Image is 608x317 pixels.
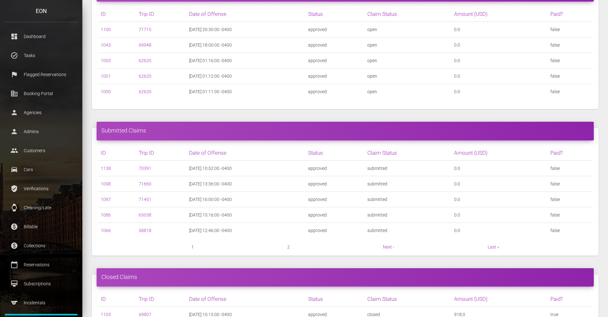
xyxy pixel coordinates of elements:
[5,86,78,101] a: corporate_fare Booking Portal
[365,84,452,100] td: open
[365,160,452,176] td: submitted
[306,176,365,191] td: approved
[548,207,592,223] td: false
[187,145,306,161] th: Date of Offense
[139,228,151,233] a: 58818
[101,58,111,63] a: 1003
[452,291,548,307] th: Amount (USD)
[5,105,78,120] a: person Agencies
[548,53,592,68] td: false
[306,291,365,307] th: Status
[452,84,548,100] td: 0.0
[488,244,499,249] a: Last »
[139,212,151,217] a: 65038
[187,68,306,84] td: [DATE] 01:12:00 -0400
[5,200,78,216] a: watch Cleaning/Late
[452,6,548,22] th: Amount (USD)
[9,127,73,136] p: Admins
[5,48,78,63] a: task_alt Tasks
[101,181,111,186] a: 1098
[452,176,548,191] td: 0.0
[365,145,452,161] th: Claim Status
[365,37,452,53] td: open
[139,312,151,317] a: 69807
[365,53,452,68] td: open
[139,197,151,202] a: 71451
[101,42,111,48] a: 1043
[101,212,111,217] a: 1086
[187,207,306,223] td: [DATE] 15:16:00 -0400
[365,68,452,84] td: open
[306,84,365,100] td: approved
[548,160,592,176] td: false
[5,238,78,254] a: paid Collections
[187,291,306,307] th: Date of Offense
[187,22,306,37] td: [DATE] 20:30:00 -0400
[306,37,365,53] td: approved
[306,207,365,223] td: approved
[306,145,365,161] th: Status
[187,176,306,191] td: [DATE] 13:36:00 -0400
[139,58,151,63] a: 62620
[452,223,548,238] td: 0.0
[101,166,111,171] a: 1138
[139,181,151,186] a: 71660
[136,291,187,307] th: Trip ID
[9,70,73,79] p: Flagged Reservations
[383,244,394,249] a: Next ›
[5,219,78,235] a: paid Billable
[5,29,78,44] a: dashboard Dashboard
[548,22,592,37] td: false
[306,160,365,176] td: approved
[191,243,194,251] span: 1
[5,295,78,311] a: sports Incidentals
[9,146,73,155] p: Customers
[9,298,73,307] p: Incidentals
[9,222,73,231] p: Billable
[101,89,111,94] a: 1000
[187,191,306,207] td: [DATE] 16:00:00 -0400
[9,184,73,193] p: Verifications
[5,276,78,292] a: card_membership Subscriptions
[306,53,365,68] td: approved
[548,191,592,207] td: false
[452,53,548,68] td: 0.0
[101,273,589,281] h4: Closed Claims
[306,191,365,207] td: approved
[452,207,548,223] td: 0.0
[101,228,111,233] a: 1066
[452,37,548,53] td: 0.0
[306,68,365,84] td: approved
[9,51,73,60] p: Tasks
[139,27,151,32] a: 71715
[548,6,592,22] th: Paid?
[101,126,589,134] h4: Submitted Claims
[548,291,592,307] th: Paid?
[5,257,78,273] a: calendar_today Reservations
[98,291,136,307] th: ID
[365,191,452,207] td: submitted
[452,191,548,207] td: 0.0
[365,176,452,191] td: submitted
[5,124,78,139] a: person Admins
[139,166,151,171] a: 70391
[101,74,111,79] a: 1001
[306,223,365,238] td: approved
[9,241,73,250] p: Collections
[548,68,592,84] td: false
[187,84,306,100] td: [DATE] 01:11:00 -0400
[136,145,187,161] th: Trip ID
[9,260,73,269] p: Reservations
[365,6,452,22] th: Claim Status
[365,207,452,223] td: submitted
[98,243,592,251] nav: pager
[187,37,306,53] td: [DATE] 18:00:00 -0400
[9,89,73,98] p: Booking Portal
[5,67,78,82] a: flag Flagged Reservations
[139,89,151,94] a: 62620
[9,32,73,41] p: Dashboard
[306,22,365,37] td: approved
[139,42,151,48] a: 69948
[139,74,151,79] a: 62620
[5,181,78,197] a: verified_user Verifications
